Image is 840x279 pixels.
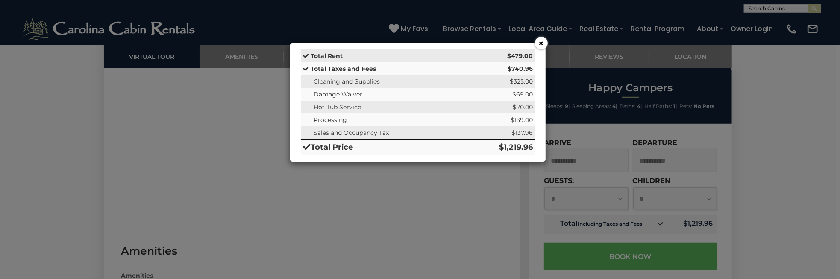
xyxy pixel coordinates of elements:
[535,37,548,49] button: ×
[465,75,535,88] td: $325.00
[507,52,533,60] strong: $479.00
[508,65,533,73] strong: $740.96
[314,103,361,111] span: Hot Tub Service
[314,78,380,85] span: Cleaning and Supplies
[314,129,389,137] span: Sales and Occupancy Tax
[311,52,343,60] strong: Total Rent
[465,88,535,101] td: $69.00
[465,101,535,113] td: $70.00
[314,90,362,98] span: Damage Waiver
[465,113,535,126] td: $139.00
[314,116,347,124] span: Processing
[465,126,535,139] td: $137.96
[465,139,535,155] td: $1,219.96
[301,139,465,155] td: Total Price
[311,65,376,73] strong: Total Taxes and Fees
